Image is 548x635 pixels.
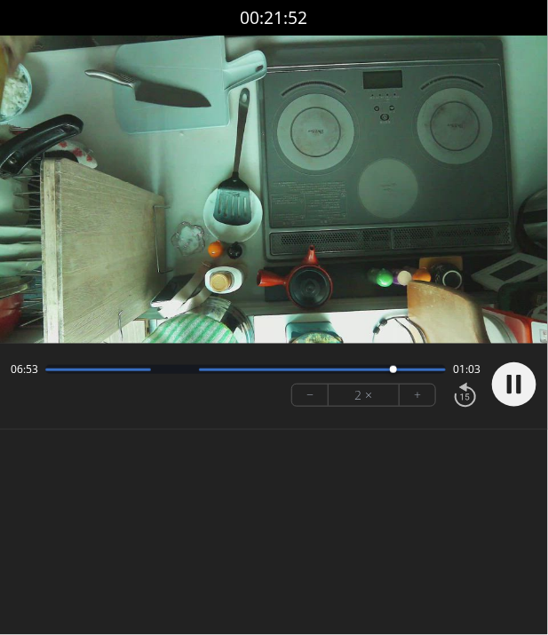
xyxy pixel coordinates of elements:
button: − [292,385,329,406]
span: 06:53 [11,362,38,377]
span: 01:03 [453,362,480,377]
a: 00:21:52 [241,5,308,31]
button: + [400,385,435,406]
div: 2 × [329,385,400,406]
